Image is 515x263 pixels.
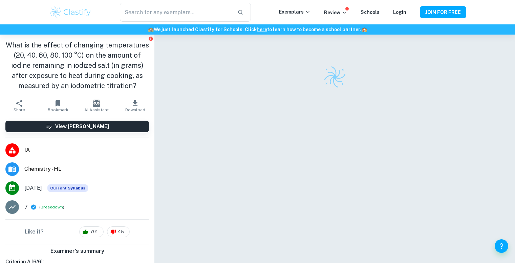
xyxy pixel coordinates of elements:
input: Search for any exemplars... [120,3,232,22]
span: Chemistry - HL [24,165,149,173]
h6: Examiner's summary [3,247,152,255]
img: Clastify logo [49,5,92,19]
span: ( ) [39,204,64,210]
span: AI Assistant [84,107,109,112]
button: Report issue [148,36,153,41]
p: Review [324,9,347,16]
div: This exemplar is based on the current syllabus. Feel free to refer to it for inspiration/ideas wh... [47,184,88,192]
h1: What is the effect of changing temperatures (20, 40, 60, 80, 100 °C) on the amount of iodine rema... [5,40,149,91]
h6: We just launched Clastify for Schools. Click to learn how to become a school partner. [1,26,514,33]
a: here [257,27,267,32]
span: Bookmark [48,107,68,112]
a: Login [393,9,406,15]
span: 45 [114,228,128,235]
h6: View [PERSON_NAME] [55,123,109,130]
p: Exemplars [279,8,310,16]
span: 🏫 [148,27,154,32]
button: AI Assistant [77,96,116,115]
div: 45 [107,226,130,237]
span: Share [14,107,25,112]
img: AI Assistant [93,100,100,107]
button: View [PERSON_NAME] [5,121,149,132]
button: JOIN FOR FREE [420,6,466,18]
span: Current Syllabus [47,184,88,192]
span: [DATE] [24,184,42,192]
span: 701 [86,228,102,235]
div: 701 [79,226,104,237]
h6: Like it? [25,228,44,236]
button: Breakdown [41,204,63,210]
span: IA [24,146,149,154]
span: 🏫 [361,27,367,32]
p: 7 [24,203,28,211]
img: Clastify logo [323,65,347,89]
a: Schools [361,9,380,15]
button: Bookmark [39,96,77,115]
button: Help and Feedback [495,239,508,253]
span: Download [125,107,145,112]
button: Download [116,96,154,115]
